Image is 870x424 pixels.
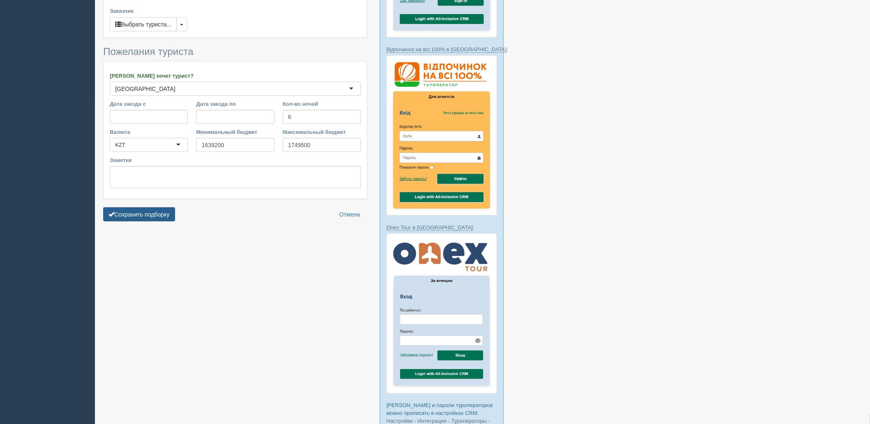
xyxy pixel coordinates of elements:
label: [PERSON_NAME] хочет турист? [110,72,361,80]
label: Дата заезда с [110,100,188,108]
label: Дата заезда по [196,100,274,108]
button: Выбрать туриста... [110,17,177,31]
label: Кол-во ночей [283,100,361,108]
a: Отмена [334,207,365,222]
p: : [386,45,497,53]
button: Сохранить подборку [103,207,175,222]
input: 7-10 или 7,10,14 [283,110,361,124]
a: Відпочинок на всі 100% в [GEOGRAPHIC_DATA] [386,46,507,53]
a: Onex Tour в [GEOGRAPHIC_DATA] [386,224,473,231]
img: %D0%B2%D1%96%D0%B4%D0%BF%D0%BE%D1%87%D0%B8%D0%BD%D0%BE%D0%BA-%D0%BD%D0%B0-%D0%B2%D1%81%D1%96-100-... [386,55,497,216]
div: [GEOGRAPHIC_DATA] [115,85,175,93]
p: : [386,224,497,231]
label: Валюта [110,128,188,136]
label: Максимальный бюджет [283,128,361,136]
label: Минимальный бюджет [196,128,274,136]
label: Заказчик [110,7,361,15]
div: KZT [115,141,126,149]
span: Пожелания туриста [103,46,193,57]
img: onex-tour-%D0%BB%D0%BE%D0%B3%D0%B8%D0%BD-%D1%87%D0%B5%D1%80%D0%B5%D0%B7-%D1%81%D1%80%D0%BC-%D0%B4... [386,233,497,394]
label: Заметки [110,156,361,164]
